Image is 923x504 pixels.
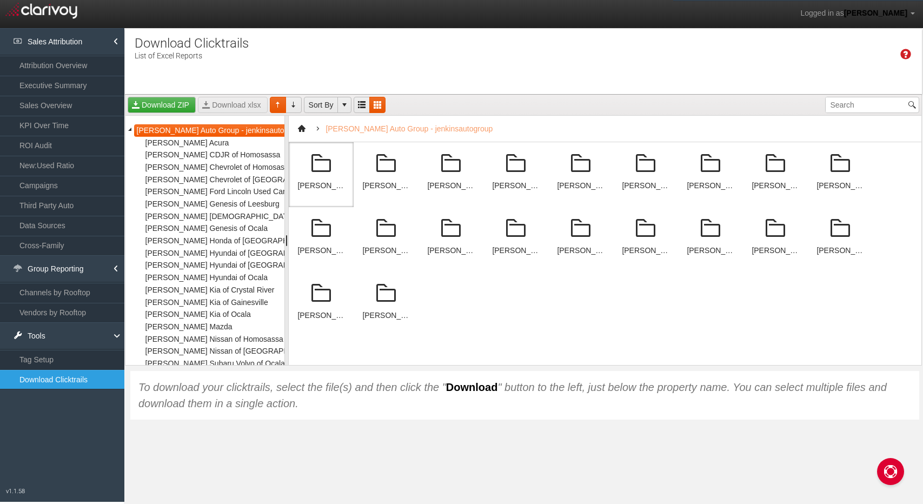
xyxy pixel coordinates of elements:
[289,207,354,272] div: Jenkins Hyundai of Jacksonville
[143,222,271,235] span: [PERSON_NAME] Genesis of Ocala
[808,207,873,272] div: Jenkins Nissan of Leesburg
[687,181,734,190] div: [PERSON_NAME] [DEMOGRAPHIC_DATA] of [GEOGRAPHIC_DATA]
[427,181,475,190] div: [PERSON_NAME] Chevrolet of Homosassa
[289,142,354,207] div: Jenkins Acura
[613,142,678,207] div: Jenkins Genesis of Leesburg
[427,246,475,255] div: [PERSON_NAME] Hyundai of Ocala
[826,97,906,112] input: Search
[752,246,799,255] div: [PERSON_NAME] Nissan of Homosassa
[293,120,310,137] a: Go to root
[289,272,354,337] div: Jenkins Subaru Volvo of Ocala
[143,137,232,149] span: [PERSON_NAME] Acura
[362,181,410,190] div: [PERSON_NAME] CDJR of Homosassa
[143,247,330,260] span: [PERSON_NAME] Hyundai of [GEOGRAPHIC_DATA]
[135,36,249,50] h1: Download Clicktrails
[483,142,548,207] div: Jenkins Chevrolet of Venice
[492,246,540,255] div: [PERSON_NAME] Kia of Crystal River
[143,235,324,247] span: [PERSON_NAME] Honda of [GEOGRAPHIC_DATA]
[816,246,864,255] div: [PERSON_NAME] Nissan of [GEOGRAPHIC_DATA]
[548,207,613,272] div: Jenkins Kia of Gainesville
[143,333,286,346] span: [PERSON_NAME] Nissan of Homosassa
[792,1,923,26] a: Logged in as[PERSON_NAME]
[844,9,907,17] span: [PERSON_NAME]
[743,142,808,207] div: Jenkins Genesis of Ocala
[622,181,669,190] div: [PERSON_NAME] Genesis of Leesburg
[297,311,345,320] div: [PERSON_NAME] Subaru Volvo of Ocala
[143,210,387,223] span: [PERSON_NAME] [DEMOGRAPHIC_DATA] of [GEOGRAPHIC_DATA]
[362,311,410,320] div: [PERSON_NAME] VW Leesburg
[143,296,271,309] span: [PERSON_NAME] Kia of Gainesville
[135,47,249,61] p: List of Excel Reports
[134,124,307,137] span: [PERSON_NAME] Auto Group - jenkinsautogroup
[143,198,282,210] span: [PERSON_NAME] Genesis of Leesburg
[143,271,271,284] span: [PERSON_NAME] Hyundai of Ocala
[800,9,844,17] span: Logged in as
[354,97,370,113] a: Grid View
[622,246,669,255] div: [PERSON_NAME] Kia of Ocala
[354,207,419,272] div: Jenkins Hyundai of Leesburg
[285,97,302,113] a: Sort Direction Descending
[369,97,386,113] a: List View
[270,97,286,113] a: Sort Direction Ascending
[419,207,483,272] div: Jenkins Hyundai of Ocala
[143,149,283,161] span: [PERSON_NAME] CDJR of Homosassa
[289,116,921,142] nav: Breadcrumb
[143,185,311,198] span: [PERSON_NAME] Ford Lincoln Used Car Outlet
[557,181,605,190] div: [PERSON_NAME] Ford Lincoln Used Car Outlet
[143,321,235,333] span: [PERSON_NAME] Mazda
[143,161,295,174] span: [PERSON_NAME] Chevrolet of Homosassa
[270,97,302,113] div: Sort Direction
[143,345,325,357] span: [PERSON_NAME] Nissan of [GEOGRAPHIC_DATA]
[128,97,196,113] a: Download ZIP
[808,142,873,207] div: Jenkins Honda of Leesburg
[304,97,338,113] a: Sort By
[687,246,734,255] div: [PERSON_NAME] Mazda
[143,174,334,186] span: [PERSON_NAME] Chevrolet of [GEOGRAPHIC_DATA]
[354,142,419,207] div: Jenkins CDJR of Homosassa
[613,207,678,272] div: Jenkins Kia of Ocala
[678,207,743,272] div: Jenkins Mazda
[557,246,605,255] div: [PERSON_NAME] Kia of Gainesville
[678,142,743,207] div: Jenkins Genesis of North East Jacksonville
[143,308,254,321] span: [PERSON_NAME] Kia of Ocala
[138,379,911,412] div: To download your clicktrails, select the file(s) and then click the " " button to the left, just ...
[297,246,345,255] div: [PERSON_NAME] Hyundai of [GEOGRAPHIC_DATA]
[297,181,345,190] div: [PERSON_NAME] Acura
[752,181,799,190] div: [PERSON_NAME] Genesis of Ocala
[362,246,410,255] div: [PERSON_NAME] Hyundai of [GEOGRAPHIC_DATA]
[446,381,498,393] strong: Download
[548,142,613,207] div: Jenkins Ford Lincoln Used Car Outlet
[143,284,277,296] span: [PERSON_NAME] Kia of Crystal River
[143,357,288,370] span: [PERSON_NAME] Subaru Volvo of Ocala
[492,181,540,190] div: [PERSON_NAME] Chevrolet of [GEOGRAPHIC_DATA]
[354,272,419,337] div: Jenkins VW Leesburg
[419,142,483,207] div: Jenkins Chevrolet of Homosassa
[483,207,548,272] div: Jenkins Kia of Crystal River
[143,259,330,271] span: [PERSON_NAME] Hyundai of [GEOGRAPHIC_DATA]
[816,181,864,190] div: [PERSON_NAME] Honda of [GEOGRAPHIC_DATA]
[743,207,808,272] div: Jenkins Nissan of Homosassa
